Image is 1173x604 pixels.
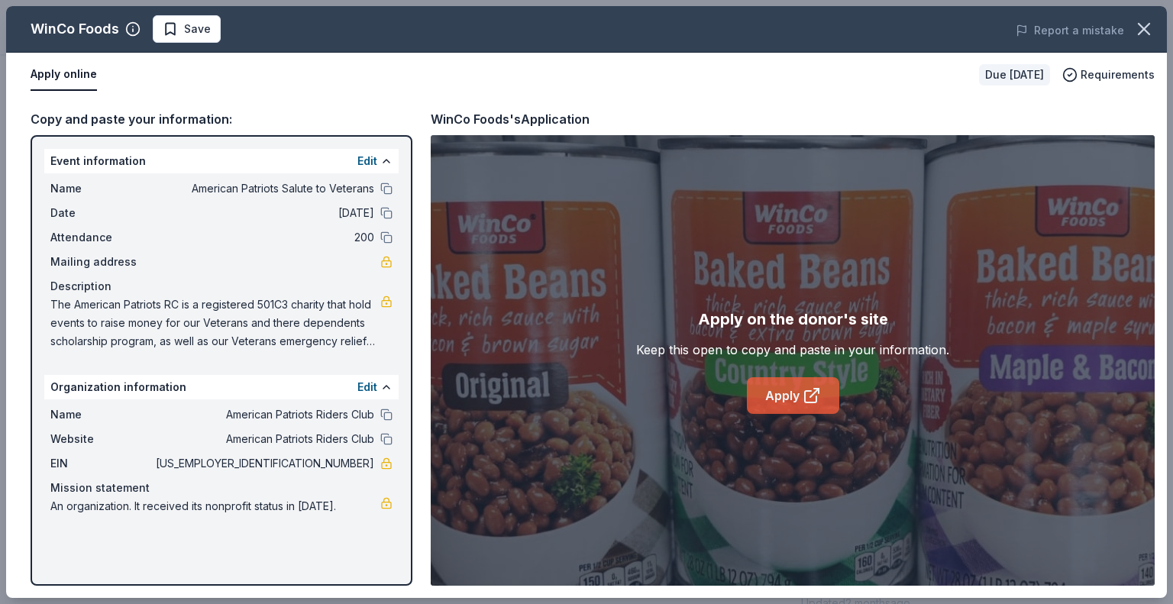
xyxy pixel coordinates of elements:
span: American Patriots Riders Club [153,405,374,424]
span: Name [50,179,153,198]
button: Apply online [31,59,97,91]
span: Website [50,430,153,448]
div: Apply on the donor's site [698,307,888,331]
span: [US_EMPLOYER_IDENTIFICATION_NUMBER] [153,454,374,473]
span: EIN [50,454,153,473]
span: American Patriots Riders Club [153,430,374,448]
span: 200 [153,228,374,247]
span: Requirements [1081,66,1155,84]
div: Keep this open to copy and paste in your information. [636,341,949,359]
div: Copy and paste your information: [31,109,412,129]
a: Apply [747,377,839,414]
span: [DATE] [153,204,374,222]
span: Attendance [50,228,153,247]
div: Description [50,277,393,296]
span: Save [184,20,211,38]
div: WinCo Foods [31,17,119,41]
button: Edit [357,152,377,170]
div: WinCo Foods's Application [431,109,590,129]
div: Organization information [44,375,399,399]
span: Mailing address [50,253,153,271]
span: Date [50,204,153,222]
button: Report a mistake [1016,21,1124,40]
div: Due [DATE] [979,64,1050,86]
div: Event information [44,149,399,173]
button: Requirements [1062,66,1155,84]
div: Mission statement [50,479,393,497]
button: Edit [357,378,377,396]
span: The American Patriots RC is a registered 501C3 charity that hold events to raise money for our Ve... [50,296,380,350]
button: Save [153,15,221,43]
span: An organization. It received its nonprofit status in [DATE]. [50,497,380,515]
span: Name [50,405,153,424]
span: American Patriots Salute to Veterans [153,179,374,198]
